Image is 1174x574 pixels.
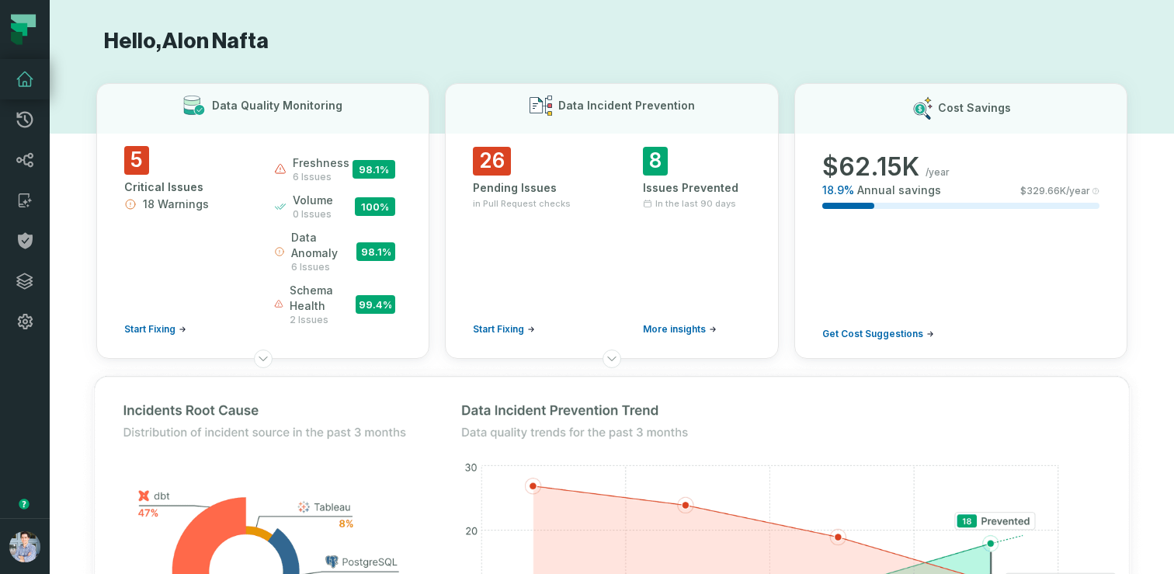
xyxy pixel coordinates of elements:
span: schema health [290,283,356,314]
div: Tooltip anchor [17,497,31,511]
span: 99.4 % [356,295,395,314]
button: Data Incident Prevention26Pending Issuesin Pull Request checksStart Fixing8Issues PreventedIn the... [445,83,778,359]
span: Start Fixing [473,323,524,336]
span: 6 issues [291,261,356,273]
span: 2 issues [290,314,356,326]
button: Cost Savings$62.15K/year18.9%Annual savings$329.66K/yearGet Cost Suggestions [794,83,1127,359]
div: Pending Issues [473,180,581,196]
div: Critical Issues [124,179,246,195]
button: Data Quality Monitoring5Critical Issues18 WarningsStart Fixingfreshness6 issues98.1%volume0 issue... [96,83,429,359]
img: avatar of Alon Nafta [9,531,40,562]
h3: Data Quality Monitoring [212,98,342,113]
span: Start Fixing [124,323,175,336]
a: Start Fixing [473,323,535,336]
span: 18 Warnings [143,197,209,212]
span: 98.1 % [356,242,395,261]
span: 6 issues [293,171,349,183]
span: 26 [473,147,511,176]
span: $ 62.15K [822,151,919,183]
span: in Pull Request checks [473,197,571,210]
span: volume [293,193,333,208]
span: Annual savings [857,183,941,198]
h1: Hello, Alon Nafta [96,28,1127,55]
span: 100 % [355,197,395,216]
span: In the last 90 days [655,197,736,210]
span: /year [926,166,950,179]
span: 8 [643,147,668,176]
h3: Data Incident Prevention [558,98,695,113]
span: 98.1 % [353,160,395,179]
span: 0 issues [293,208,333,221]
a: More insights [643,323,717,336]
span: Get Cost Suggestions [822,328,923,340]
span: 5 [124,146,149,175]
a: Start Fixing [124,323,186,336]
span: 18.9 % [822,183,854,198]
span: More insights [643,323,706,336]
span: $ 329.66K /year [1020,185,1090,197]
a: Get Cost Suggestions [822,328,934,340]
span: data anomaly [291,230,356,261]
div: Issues Prevented [643,180,751,196]
h3: Cost Savings [938,100,1011,116]
span: freshness [293,155,349,171]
